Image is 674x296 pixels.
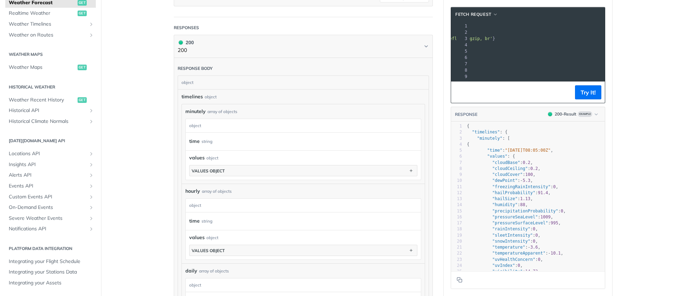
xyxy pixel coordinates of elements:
[5,267,96,277] a: Integrating your Stations Data
[467,136,510,141] span: : [
[518,263,520,268] span: 0
[451,153,462,159] div: 6
[78,11,87,16] span: get
[467,148,553,153] span: : ,
[444,36,493,41] span: 'deflate, gzip, br'
[467,209,566,213] span: : ,
[88,226,94,232] button: Show subpages for Notifications API
[456,54,468,61] div: 6
[451,196,462,202] div: 13
[477,136,502,141] span: "minutely"
[9,107,87,114] span: Historical API
[467,166,541,171] span: : ,
[492,245,525,250] span: "temperature"
[451,226,462,232] div: 18
[467,221,561,225] span: : ,
[492,160,520,165] span: "cloudBase"
[88,119,94,124] button: Show subpages for Historical Climate Normals
[9,150,87,157] span: Locations API
[525,269,538,274] span: 14.73
[201,136,212,146] div: string
[487,148,502,153] span: "time"
[467,184,558,189] span: : ,
[492,226,530,231] span: "rainIntensity"
[201,216,212,226] div: string
[9,193,87,200] span: Custom Events API
[492,184,550,189] span: "freezingRainIntensity"
[456,35,468,42] div: 3
[189,234,205,241] span: values
[451,190,462,196] div: 12
[451,147,462,153] div: 5
[533,239,535,244] span: 0
[467,154,515,159] span: : {
[523,178,530,183] span: 5.3
[190,245,417,256] button: values object
[467,269,541,274] span: : ,
[9,118,87,125] span: Historical Climate Normals
[467,239,538,244] span: : ,
[451,208,462,214] div: 15
[185,108,206,115] span: minutely
[492,251,546,256] span: "temperatureApparent"
[9,161,87,168] span: Insights API
[178,39,194,46] div: 200
[88,32,94,38] button: Show subpages for Weather on Routes
[492,263,515,268] span: "uvIndex"
[88,151,94,157] button: Show subpages for Locations API
[206,155,218,161] div: object
[492,233,533,238] span: "sleetIntensity"
[78,97,87,103] span: get
[520,178,523,183] span: -
[467,130,508,134] span: : {
[5,181,96,191] a: Events APIShow subpages for Events API
[467,202,528,207] span: : ,
[9,258,94,265] span: Integrating your Flight Schedule
[538,190,548,195] span: 91.4
[178,46,194,54] p: 200
[451,202,462,208] div: 14
[467,263,523,268] span: : ,
[189,136,200,146] label: time
[451,263,462,269] div: 24
[5,30,96,40] a: Weather on RoutesShow subpages for Weather on Routes
[467,160,533,165] span: : ,
[505,148,550,153] span: "[DATE]T08:05:00Z"
[186,278,419,292] div: object
[178,39,429,54] button: 200 200200
[78,65,87,70] span: get
[550,251,561,256] span: 10.1
[9,64,76,71] span: Weather Maps
[88,183,94,189] button: Show subpages for Events API
[451,257,462,263] div: 23
[541,215,551,219] span: 1009
[528,245,530,250] span: -
[9,215,87,222] span: Severe Weather Events
[467,226,538,231] span: : ,
[492,209,558,213] span: "precipitationProbability"
[192,248,225,253] div: values object
[520,202,525,207] span: 88
[5,192,96,202] a: Custom Events APIShow subpages for Custom Events API
[472,130,500,134] span: "timelines"
[5,8,96,19] a: Realtime Weatherget
[451,136,462,142] div: 3
[467,245,541,250] span: : ,
[186,199,419,212] div: object
[451,142,462,147] div: 4
[492,178,517,183] span: "dewPoint"
[455,111,478,118] button: RESPONSE
[467,178,533,183] span: : ,
[492,202,517,207] span: "humidity"
[199,268,229,274] div: array of objects
[5,84,96,90] h2: Historical Weather
[207,108,237,115] div: array of objects
[205,94,217,100] div: object
[451,129,462,135] div: 2
[451,184,462,190] div: 11
[533,226,535,231] span: 0
[88,194,94,200] button: Show subpages for Custom Events API
[544,111,601,118] button: 200200-ResultExample
[9,97,76,104] span: Weather Recent History
[5,51,96,58] h2: Weather Maps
